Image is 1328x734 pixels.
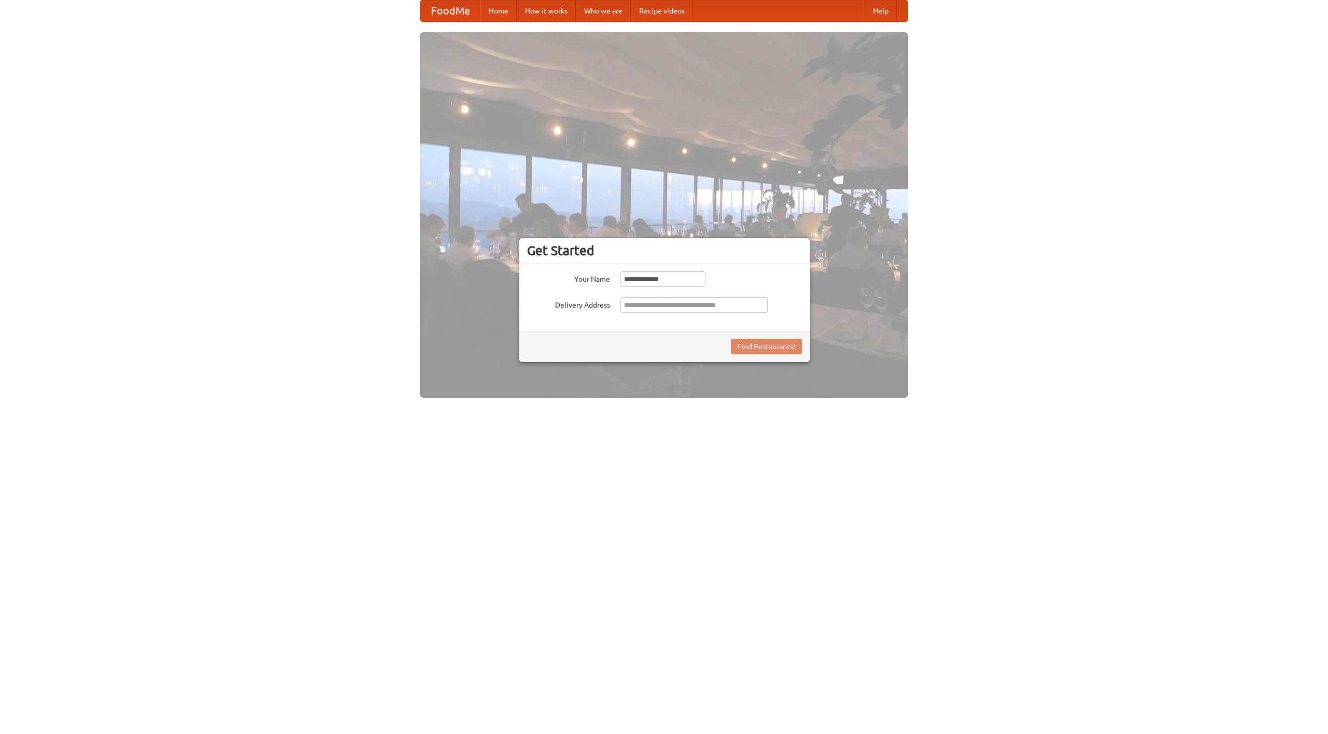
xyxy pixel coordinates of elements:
button: Find Restaurants! [731,339,802,354]
a: Home [480,1,517,21]
a: FoodMe [421,1,480,21]
h3: Get Started [527,243,802,258]
label: Delivery Address [527,297,610,310]
a: Help [865,1,897,21]
a: How it works [517,1,576,21]
label: Your Name [527,271,610,284]
a: Who we are [576,1,631,21]
a: Recipe videos [631,1,693,21]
